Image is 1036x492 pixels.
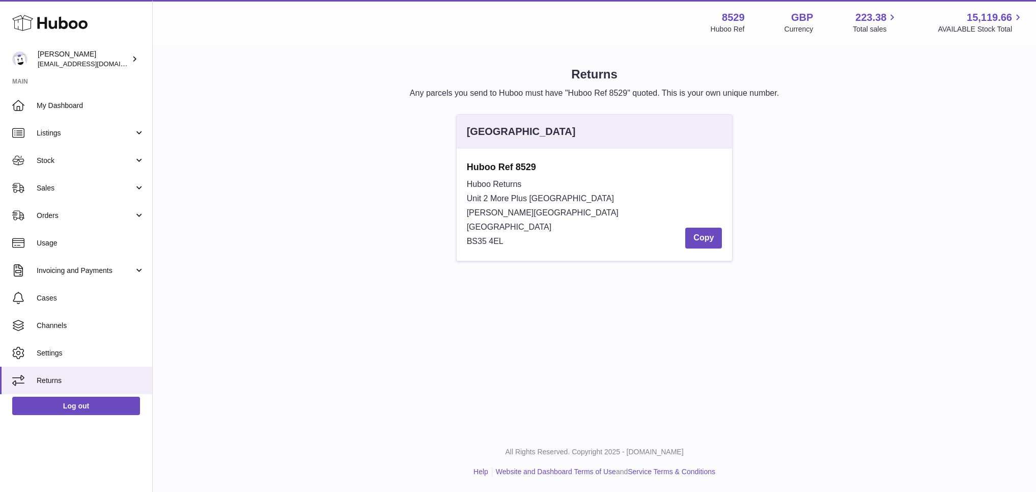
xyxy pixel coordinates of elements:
span: Settings [37,348,145,358]
span: Stock [37,156,134,166]
strong: GBP [791,11,813,24]
span: Total sales [853,24,898,34]
strong: Huboo Ref 8529 [467,161,722,173]
div: [GEOGRAPHIC_DATA] [467,125,576,139]
span: Listings [37,128,134,138]
span: Sales [37,183,134,193]
span: Orders [37,211,134,221]
span: Unit 2 More Plus [GEOGRAPHIC_DATA] [467,194,614,203]
span: Channels [37,321,145,331]
h1: Returns [169,66,1020,83]
span: Returns [37,376,145,386]
img: admin@redgrass.ch [12,51,27,67]
span: 15,119.66 [967,11,1012,24]
span: BS35 4EL [467,237,503,245]
span: Invoicing and Payments [37,266,134,276]
div: [PERSON_NAME] [38,49,129,69]
a: Service Terms & Conditions [628,468,715,476]
span: Usage [37,238,145,248]
p: Any parcels you send to Huboo must have "Huboo Ref 8529" quoted. This is your own unique number. [169,88,1020,99]
a: Log out [12,397,140,415]
a: 223.38 Total sales [853,11,898,34]
span: AVAILABLE Stock Total [938,24,1024,34]
p: All Rights Reserved. Copyright 2025 - [DOMAIN_NAME] [161,447,1028,457]
div: Currency [785,24,814,34]
span: [GEOGRAPHIC_DATA] [467,223,552,231]
strong: 8529 [722,11,745,24]
span: 223.38 [855,11,886,24]
div: Huboo Ref [711,24,745,34]
span: Cases [37,293,145,303]
span: [EMAIL_ADDRESS][DOMAIN_NAME] [38,60,150,68]
button: Copy [685,228,722,249]
a: Website and Dashboard Terms of Use [496,468,616,476]
li: and [492,467,715,477]
span: My Dashboard [37,101,145,111]
span: Huboo Returns [467,180,522,188]
span: [PERSON_NAME][GEOGRAPHIC_DATA] [467,208,619,217]
a: Help [473,468,488,476]
a: 15,119.66 AVAILABLE Stock Total [938,11,1024,34]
